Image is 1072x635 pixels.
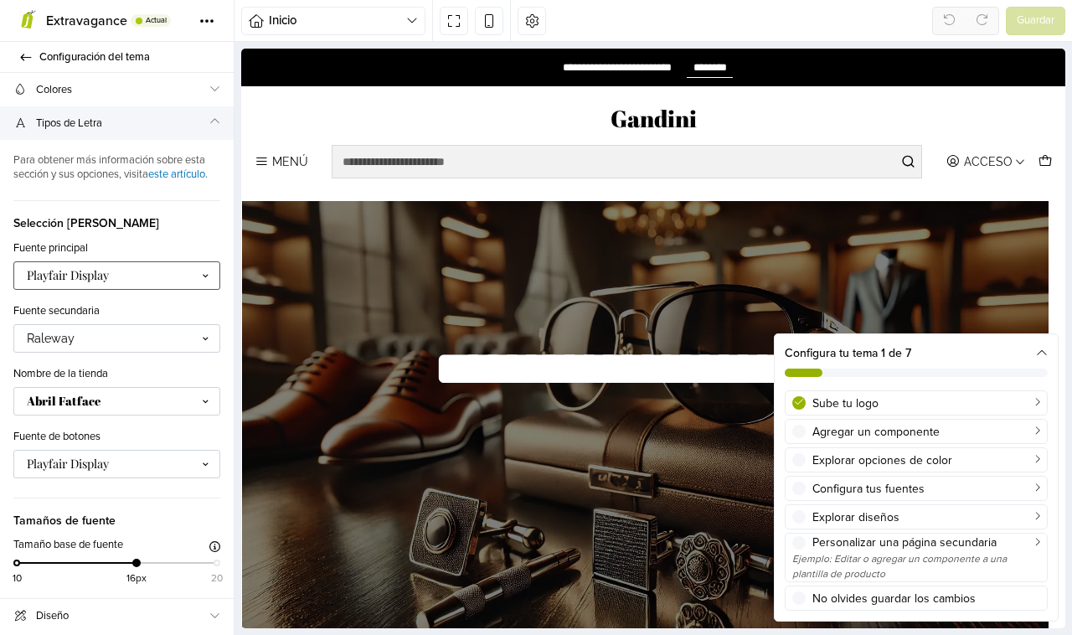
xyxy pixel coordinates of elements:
label: Fuente principal [13,240,88,257]
div: Abril Fatface [27,392,191,410]
div: Explorar opciones de color [812,452,1040,469]
div: Playfair Display [27,266,191,285]
div: 3 / 3 [1,152,807,622]
div: Personalizar una página secundaria [812,534,1040,551]
label: Tamaño base de fuente [13,537,123,554]
button: Previous slide [21,579,46,599]
a: Gandini [369,58,456,81]
div: Sube tu logo [812,395,1040,412]
span: 20 [211,570,223,586]
div: Playfair Display [27,455,191,473]
span: Extravagance [46,13,127,29]
span: Go to slide 2 [402,579,422,599]
span: Configuración del tema [39,45,214,69]
button: Guardar [1006,7,1065,35]
div: Configura tus fuentes [812,480,1040,498]
div: Acceso [723,107,771,119]
div: Ejemplo: Editar o agregar un componente a una plantilla de producto [792,551,1040,581]
span: 10 [13,570,22,586]
span: Guardar [1017,13,1054,29]
span: Tamaños de fuente [13,498,220,529]
div: Explorar diseños [812,509,1040,526]
span: Go to slide 1 [369,579,389,599]
label: Nombre de la tienda [13,366,108,383]
a: Sube tu logo [785,390,1048,416]
p: Para obtener más información sobre esta sección y sus opciones, visita . [13,153,220,182]
span: Diseño [36,607,208,625]
div: No olvides guardar los cambios [812,590,1040,607]
button: Carro [794,101,814,126]
div: Raleway [27,329,191,348]
div: Agregar un componente [812,423,1040,441]
div: Configura tu tema 1 de 7 [785,344,1048,362]
span: Tipos de Letra [36,115,208,132]
div: Configura tu tema 1 de 7 [775,334,1058,387]
span: Actual [146,17,167,24]
span: Selección [PERSON_NAME] [13,200,220,232]
a: este artículo [148,168,205,181]
button: Submit [652,96,681,130]
button: Menú [10,101,70,126]
button: Next slide [778,579,803,599]
button: Acceso [701,101,788,126]
span: Inicio [269,11,406,30]
label: Fuente secundaria [13,303,100,320]
span: 16px [126,570,147,586]
button: Inicio [241,7,425,35]
div: Menú [31,107,67,119]
label: Fuente de botones [13,429,100,446]
span: Colores [36,81,208,99]
span: Go to slide 3 [435,579,455,599]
